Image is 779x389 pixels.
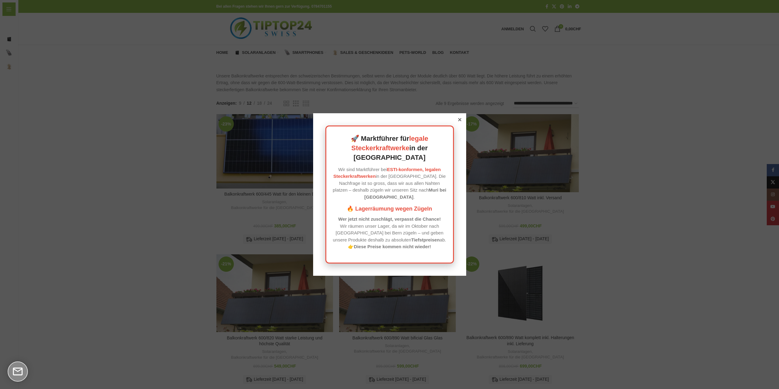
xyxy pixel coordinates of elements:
h2: 🚀 Marktführer für in der [GEOGRAPHIC_DATA] [332,134,447,162]
a: legale Steckerkraftwerke [351,135,428,152]
strong: Diese Preise kommen nicht wieder! [354,244,431,249]
strong: Wer jetzt nicht zuschlägt, verpasst die Chance! [338,216,441,222]
strong: Tiefstpreisen [411,237,440,242]
p: Wir räumen unser Lager, da wir im Oktober nach [GEOGRAPHIC_DATA] bei Bern zügeln – und geben unse... [332,216,447,250]
h3: 🔥 Lagerräumung wegen Zügeln [332,205,447,213]
a: ESTI-konformen, legalen Steckerkraftwerken [333,167,441,179]
p: Wir sind Marktführer bei in der [GEOGRAPHIC_DATA]. Die Nachfrage ist so gross, dass wir aus allen... [332,166,447,201]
